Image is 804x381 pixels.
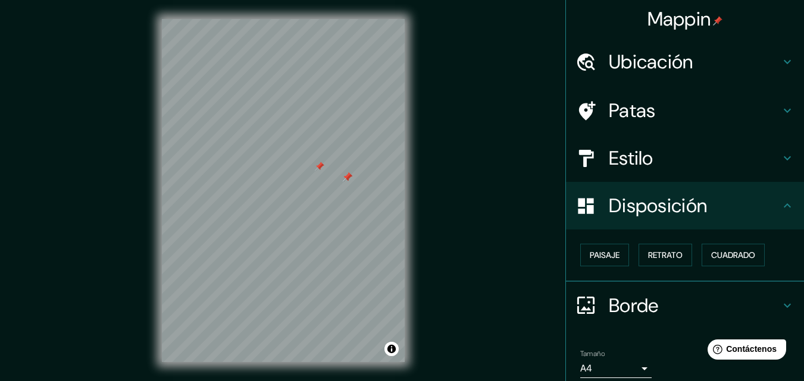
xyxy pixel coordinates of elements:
div: Disposición [566,182,804,229]
iframe: Lanzador de widgets de ayuda [698,335,791,368]
div: Ubicación [566,38,804,86]
div: Borde [566,282,804,329]
font: Tamaño [580,349,605,358]
button: Paisaje [580,244,629,266]
button: Cuadrado [702,244,765,266]
canvas: Mapa [162,19,405,362]
font: Retrato [648,250,683,260]
button: Retrato [639,244,692,266]
div: A4 [580,359,652,378]
font: Mappin [647,7,711,32]
font: Cuadrado [711,250,755,260]
font: Disposición [609,193,707,218]
font: A4 [580,362,592,374]
div: Patas [566,87,804,134]
font: Ubicación [609,49,693,74]
button: Activar o desactivar atribución [384,342,399,356]
img: pin-icon.png [713,16,722,26]
font: Borde [609,293,659,318]
font: Patas [609,98,656,123]
div: Estilo [566,134,804,182]
font: Paisaje [590,250,620,260]
font: Estilo [609,146,653,171]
